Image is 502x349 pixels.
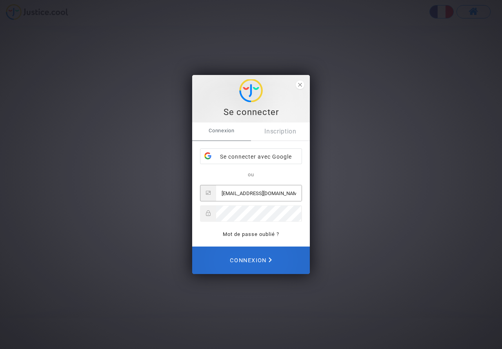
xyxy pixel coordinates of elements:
span: close [296,80,304,89]
div: Se connecter avec Google [200,149,302,164]
span: Connexion [230,252,272,269]
button: Connexion [192,247,310,274]
a: Mot de passe oublié ? [223,231,279,237]
a: Inscription [251,122,310,141]
input: Password [216,206,301,221]
span: ou [248,172,254,177]
input: Email [216,185,302,201]
span: Connexion [192,122,251,139]
div: Se connecter [196,106,306,118]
